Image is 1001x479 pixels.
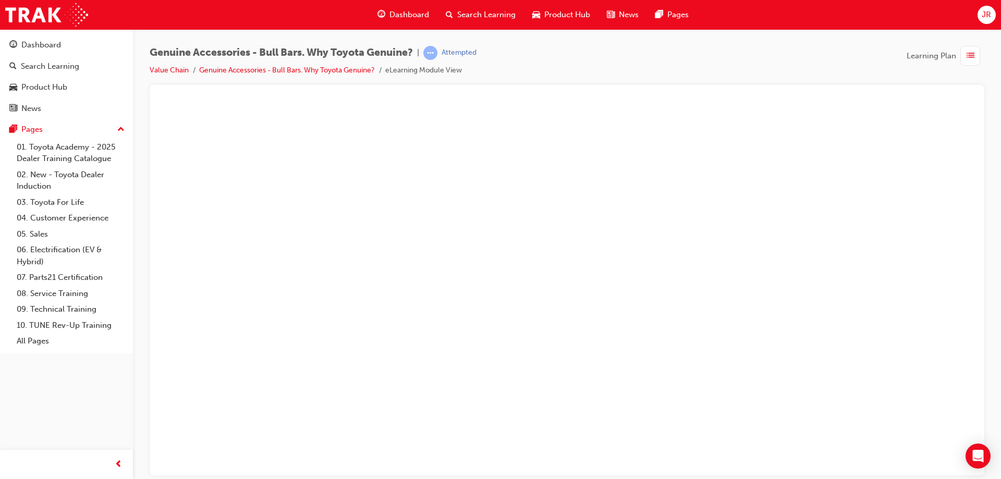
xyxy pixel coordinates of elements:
[117,123,125,137] span: up-icon
[446,8,453,21] span: search-icon
[13,194,129,211] a: 03. Toyota For Life
[21,60,79,72] div: Search Learning
[667,9,689,21] span: Pages
[9,125,17,134] span: pages-icon
[21,81,67,93] div: Product Hub
[13,317,129,334] a: 10. TUNE Rev-Up Training
[437,4,524,26] a: search-iconSearch Learning
[532,8,540,21] span: car-icon
[978,6,996,24] button: JR
[4,33,129,120] button: DashboardSearch LearningProduct HubNews
[13,286,129,302] a: 08. Service Training
[21,39,61,51] div: Dashboard
[115,458,123,471] span: prev-icon
[13,269,129,286] a: 07. Parts21 Certification
[655,8,663,21] span: pages-icon
[9,41,17,50] span: guage-icon
[4,57,129,76] a: Search Learning
[907,46,984,66] button: Learning Plan
[619,9,639,21] span: News
[9,62,17,71] span: search-icon
[4,120,129,139] button: Pages
[4,35,129,55] a: Dashboard
[13,210,129,226] a: 04. Customer Experience
[9,104,17,114] span: news-icon
[599,4,647,26] a: news-iconNews
[9,83,17,92] span: car-icon
[13,226,129,242] a: 05. Sales
[150,66,189,75] a: Value Chain
[13,139,129,167] a: 01. Toyota Academy - 2025 Dealer Training Catalogue
[199,66,375,75] a: Genuine Accessories - Bull Bars. Why Toyota Genuine?
[13,167,129,194] a: 02. New - Toyota Dealer Induction
[607,8,615,21] span: news-icon
[982,9,991,21] span: JR
[4,99,129,118] a: News
[385,65,462,77] li: eLearning Module View
[369,4,437,26] a: guage-iconDashboard
[423,46,437,60] span: learningRecordVerb_ATTEMPT-icon
[524,4,599,26] a: car-iconProduct Hub
[5,3,88,27] img: Trak
[4,78,129,97] a: Product Hub
[544,9,590,21] span: Product Hub
[389,9,429,21] span: Dashboard
[21,103,41,115] div: News
[21,124,43,136] div: Pages
[907,50,956,62] span: Learning Plan
[966,444,991,469] div: Open Intercom Messenger
[417,47,419,59] span: |
[442,48,477,58] div: Attempted
[13,333,129,349] a: All Pages
[377,8,385,21] span: guage-icon
[13,242,129,269] a: 06. Electrification (EV & Hybrid)
[150,47,413,59] span: Genuine Accessories - Bull Bars. Why Toyota Genuine?
[967,50,974,63] span: list-icon
[647,4,697,26] a: pages-iconPages
[13,301,129,317] a: 09. Technical Training
[457,9,516,21] span: Search Learning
